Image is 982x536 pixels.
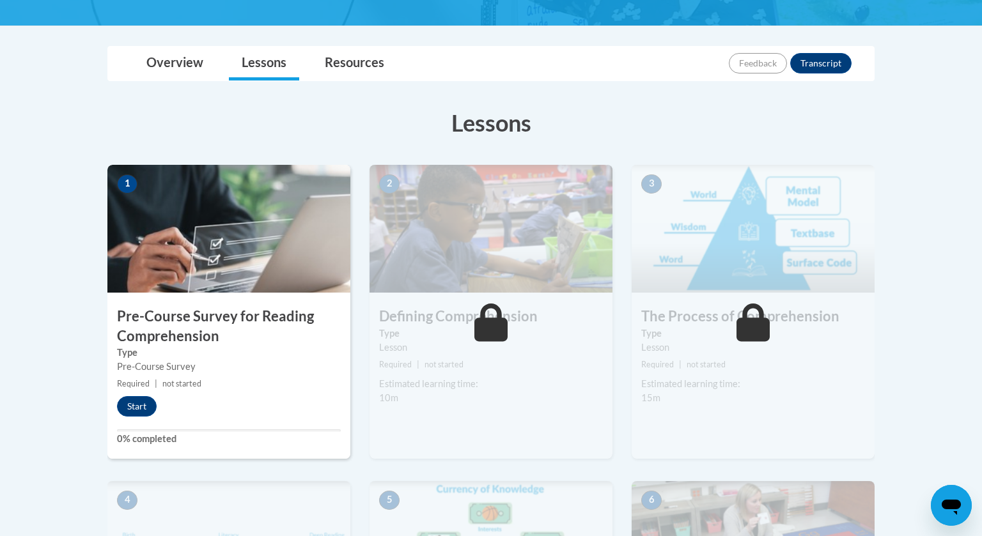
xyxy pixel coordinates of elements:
button: Transcript [790,53,852,73]
label: Type [117,346,341,360]
div: Estimated learning time: [379,377,603,391]
div: Pre-Course Survey [117,360,341,374]
span: | [417,360,419,369]
a: Lessons [229,47,299,80]
span: Required [117,379,150,388]
span: Required [379,360,412,369]
div: Lesson [641,341,865,355]
span: not started [687,360,726,369]
span: 3 [641,174,662,194]
span: 2 [379,174,400,194]
a: Overview [134,47,216,80]
span: | [155,379,157,388]
label: 0% completed [117,432,341,446]
span: 15m [641,392,660,403]
div: Lesson [379,341,603,355]
button: Start [117,396,157,417]
h3: Defining Comprehension [370,307,612,326]
h3: The Process of Comprehension [632,307,875,326]
div: Estimated learning time: [641,377,865,391]
span: 1 [117,174,137,194]
h3: Pre-Course Survey for Reading Comprehension [107,307,350,346]
iframe: Button to launch messaging window [931,485,972,526]
span: Required [641,360,674,369]
span: 10m [379,392,398,403]
img: Course Image [107,165,350,293]
span: 5 [379,491,400,510]
h3: Lessons [107,107,875,139]
span: not started [425,360,464,369]
span: 4 [117,491,137,510]
button: Feedback [729,53,787,73]
img: Course Image [370,165,612,293]
label: Type [641,326,865,341]
span: not started [162,379,201,388]
img: Course Image [632,165,875,293]
label: Type [379,326,603,341]
a: Resources [312,47,397,80]
span: 6 [641,491,662,510]
span: | [679,360,682,369]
